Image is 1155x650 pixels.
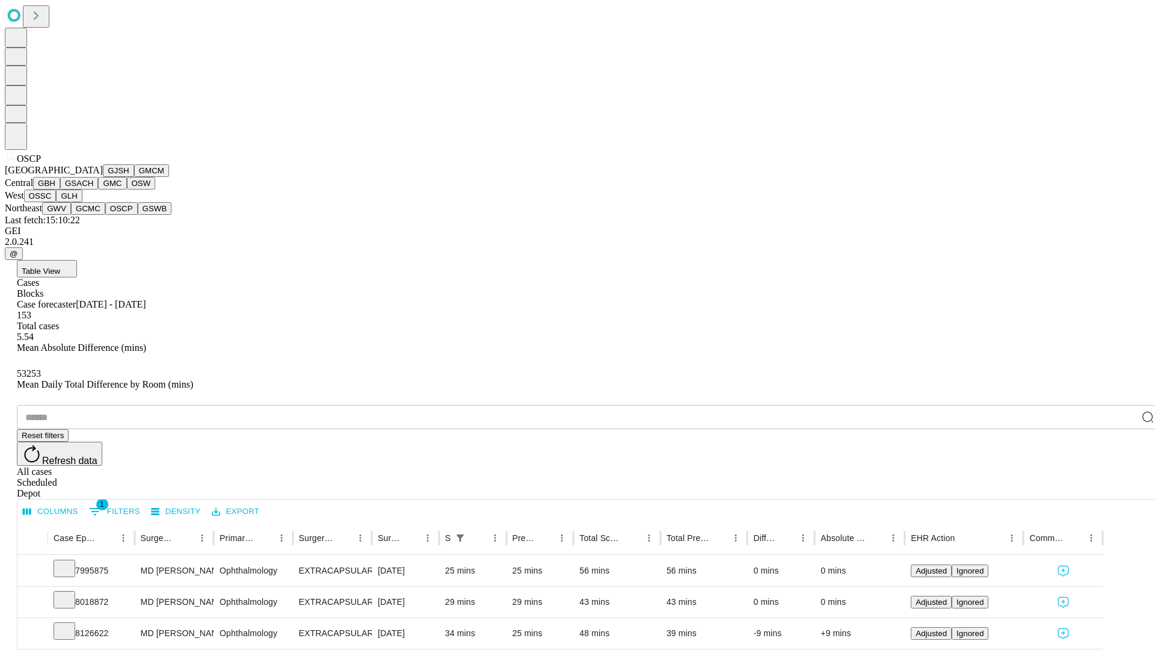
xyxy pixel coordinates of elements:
button: Expand [23,592,42,613]
span: Northeast [5,203,42,213]
button: @ [5,247,23,260]
div: 29 mins [513,587,568,617]
button: GMCM [134,164,169,177]
button: GLH [56,190,82,202]
button: Menu [885,530,902,546]
div: 56 mins [579,556,654,586]
button: Select columns [20,503,81,521]
span: Adjusted [916,566,947,575]
div: [DATE] [378,556,433,586]
span: [GEOGRAPHIC_DATA] [5,165,103,175]
button: GJSH [103,164,134,177]
div: Ophthalmology [220,556,286,586]
div: 25 mins [513,556,568,586]
button: Show filters [452,530,469,546]
div: Total Scheduled Duration [579,533,623,543]
span: Table View [22,267,60,276]
div: 7995875 [54,556,129,586]
div: Total Predicted Duration [667,533,710,543]
span: 53253 [17,368,41,379]
button: GSWB [138,202,172,215]
span: 153 [17,310,31,320]
div: Ophthalmology [220,618,286,649]
div: GEI [5,226,1150,237]
button: Export [209,503,262,521]
div: Predicted In Room Duration [513,533,536,543]
span: Last fetch: 15:10:22 [5,215,80,225]
button: Sort [710,530,727,546]
button: Sort [335,530,352,546]
button: Expand [23,561,42,582]
div: 1 active filter [452,530,469,546]
div: 2.0.241 [5,237,1150,247]
button: Menu [194,530,211,546]
span: Central [5,178,33,188]
div: Absolute Difference [821,533,867,543]
div: Comments [1029,533,1064,543]
button: Sort [537,530,553,546]
button: GSACH [60,177,98,190]
div: [DATE] [378,587,433,617]
button: Menu [641,530,658,546]
button: Sort [1066,530,1083,546]
button: GMC [98,177,126,190]
div: 0 mins [753,556,808,586]
button: Sort [177,530,194,546]
div: MD [PERSON_NAME] [PERSON_NAME] Md [141,556,208,586]
div: Surgeon Name [141,533,176,543]
div: Ophthalmology [220,587,286,617]
button: OSCP [105,202,138,215]
button: Menu [1083,530,1100,546]
button: GWV [42,202,71,215]
div: 43 mins [667,587,742,617]
button: Ignored [952,596,988,608]
span: Ignored [956,629,984,638]
div: 25 mins [513,618,568,649]
button: Sort [470,530,487,546]
span: West [5,190,24,200]
span: Ignored [956,598,984,607]
button: Sort [256,530,273,546]
button: Menu [487,530,504,546]
button: Reset filters [17,429,69,442]
span: OSCP [17,153,41,164]
div: [DATE] [378,618,433,649]
button: GCMC [71,202,105,215]
div: EXTRACAPSULAR CATARACT REMOVAL WITH [MEDICAL_DATA] [299,556,366,586]
button: Adjusted [911,565,952,577]
button: GBH [33,177,60,190]
button: Menu [115,530,132,546]
div: Primary Service [220,533,254,543]
button: OSSC [24,190,57,202]
div: 29 mins [445,587,500,617]
button: Expand [23,624,42,645]
div: Surgery Name [299,533,334,543]
button: Menu [273,530,290,546]
span: [DATE] - [DATE] [76,299,146,309]
div: Scheduled In Room Duration [445,533,451,543]
button: Menu [1003,530,1020,546]
button: Refresh data [17,442,102,466]
button: Adjusted [911,596,952,608]
span: @ [10,249,18,258]
button: Density [148,503,204,521]
div: 8018872 [54,587,129,617]
div: Case Epic Id [54,533,97,543]
button: Sort [778,530,795,546]
div: 25 mins [445,556,500,586]
div: EXTRACAPSULAR CATARACT REMOVAL WITH [MEDICAL_DATA] [299,587,366,617]
div: 48 mins [579,618,654,649]
div: EHR Action [911,533,955,543]
span: Ignored [956,566,984,575]
button: Sort [624,530,641,546]
button: Adjusted [911,627,952,640]
button: Table View [17,260,77,277]
span: Case forecaster [17,299,76,309]
span: Mean Absolute Difference (mins) [17,342,146,353]
div: 8126622 [54,618,129,649]
button: Menu [727,530,744,546]
div: 43 mins [579,587,654,617]
button: Menu [553,530,570,546]
span: Adjusted [916,598,947,607]
div: MD [PERSON_NAME] [PERSON_NAME] Md [141,618,208,649]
